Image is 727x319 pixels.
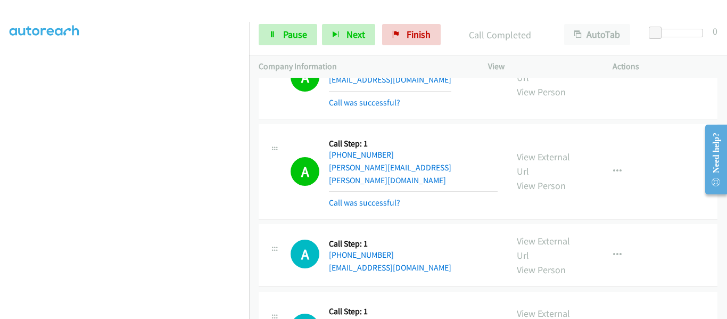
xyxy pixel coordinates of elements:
a: [PHONE_NUMBER] [329,250,394,260]
a: Call was successful? [329,198,400,208]
h5: Call Step: 1 [329,239,451,249]
a: View Person [517,179,566,192]
button: AutoTab [564,24,630,45]
a: [EMAIL_ADDRESS][DOMAIN_NAME] [329,263,451,273]
p: Actions [613,60,718,73]
p: Call Completed [455,28,545,42]
a: View External Url [517,151,570,177]
span: Finish [407,28,431,40]
a: View External Url [517,57,570,84]
span: Next [346,28,365,40]
a: Call was successful? [329,97,400,108]
a: Pause [259,24,317,45]
a: [PHONE_NUMBER] [329,150,394,160]
h5: Call Step: 1 [329,138,498,149]
h1: A [291,240,319,268]
a: [PERSON_NAME][EMAIL_ADDRESS][PERSON_NAME][DOMAIN_NAME] [329,162,451,185]
a: View Person [517,264,566,276]
a: View Person [517,86,566,98]
a: View External Url [517,235,570,261]
div: 0 [713,24,717,38]
a: Finish [382,24,441,45]
a: [EMAIL_ADDRESS][DOMAIN_NAME] [329,75,451,85]
div: The call is yet to be attempted [291,240,319,268]
iframe: Resource Center [696,117,727,202]
button: Next [322,24,375,45]
span: Pause [283,28,307,40]
h5: Call Step: 1 [329,306,498,317]
p: View [488,60,593,73]
h1: A [291,63,319,92]
p: Company Information [259,60,469,73]
h1: A [291,157,319,186]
